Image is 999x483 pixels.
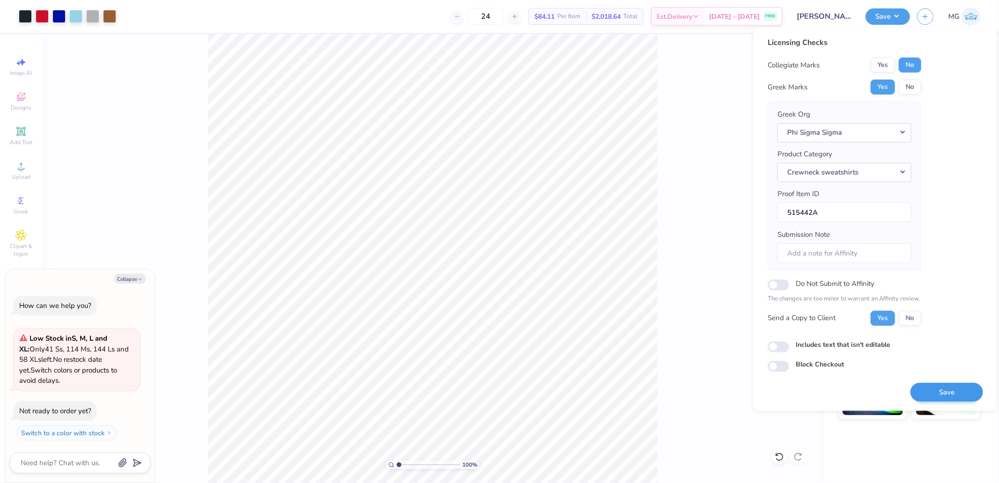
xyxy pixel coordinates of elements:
[790,7,858,26] input: Untitled Design
[11,104,31,111] span: Designs
[709,12,760,22] span: [DATE] - [DATE]
[19,334,107,354] strong: Low Stock in S, M, L and XL :
[768,60,820,71] div: Collegiate Marks
[899,310,921,325] button: No
[19,301,91,310] div: How can we help you?
[765,13,775,20] span: FREE
[777,189,819,199] label: Proof Item ID
[19,334,129,385] span: Only 41 Ss, 114 Ms, 144 Ls and 58 XLs left. Switch colors or products to avoid delays.
[19,406,91,416] div: Not ready to order yet?
[768,37,921,48] div: Licensing Checks
[777,243,911,263] input: Add a note for Affinity
[10,69,32,77] span: Image AI
[899,80,921,95] button: No
[114,274,146,284] button: Collapse
[871,310,895,325] button: Yes
[14,208,29,215] span: Greek
[796,339,890,349] label: Includes text that isn't editable
[871,80,895,95] button: Yes
[948,11,960,22] span: MG
[467,8,504,25] input: – –
[777,229,830,240] label: Submission Note
[557,12,580,22] span: Per Item
[768,294,921,304] p: The changes are too minor to warrant an Affinity review.
[777,149,832,160] label: Product Category
[777,123,911,142] button: Phi Sigma Sigma
[657,12,692,22] span: Est. Delivery
[10,139,32,146] span: Add Text
[777,162,911,182] button: Crewneck sweatshirts
[534,12,555,22] span: $84.11
[866,8,910,25] button: Save
[948,7,980,26] a: MG
[899,58,921,73] button: No
[796,278,874,290] label: Do Not Submit to Affinity
[796,359,844,369] label: Block Checkout
[5,242,37,257] span: Clipart & logos
[16,425,117,440] button: Switch to a color with stock
[962,7,980,26] img: Michael Galon
[12,173,30,181] span: Upload
[910,382,983,402] button: Save
[768,82,807,93] div: Greek Marks
[592,12,621,22] span: $2,018.64
[19,355,102,375] span: No restock date yet.
[777,109,810,120] label: Greek Org
[768,313,836,323] div: Send a Copy to Client
[106,430,112,436] img: Switch to a color with stock
[462,461,477,469] span: 100 %
[871,58,895,73] button: Yes
[623,12,637,22] span: Total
